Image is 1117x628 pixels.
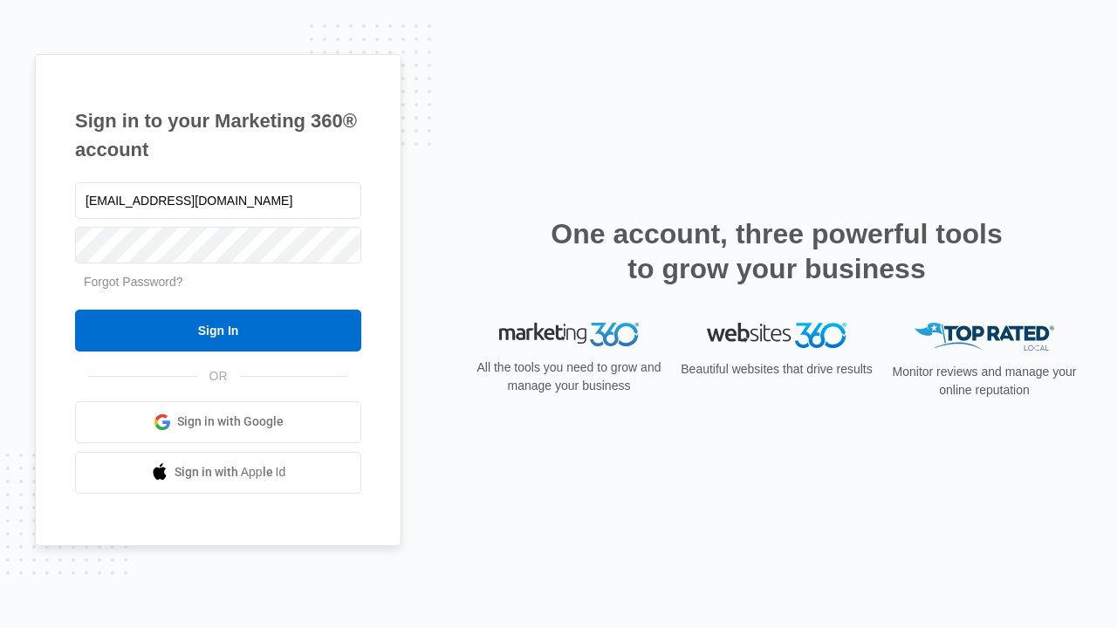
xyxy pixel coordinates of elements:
[177,413,284,431] span: Sign in with Google
[75,310,361,352] input: Sign In
[75,452,361,494] a: Sign in with Apple Id
[887,363,1082,399] p: Monitor reviews and manage your online reputation
[175,463,286,481] span: Sign in with Apple Id
[545,216,1008,286] h2: One account, three powerful tools to grow your business
[197,367,240,386] span: OR
[75,401,361,443] a: Sign in with Google
[75,182,361,219] input: Email
[499,323,639,347] img: Marketing 360
[471,358,667,395] p: All the tools you need to grow and manage your business
[75,106,361,164] h1: Sign in to your Marketing 360® account
[915,323,1054,352] img: Top Rated Local
[707,323,846,348] img: Websites 360
[84,275,183,289] a: Forgot Password?
[679,360,874,379] p: Beautiful websites that drive results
